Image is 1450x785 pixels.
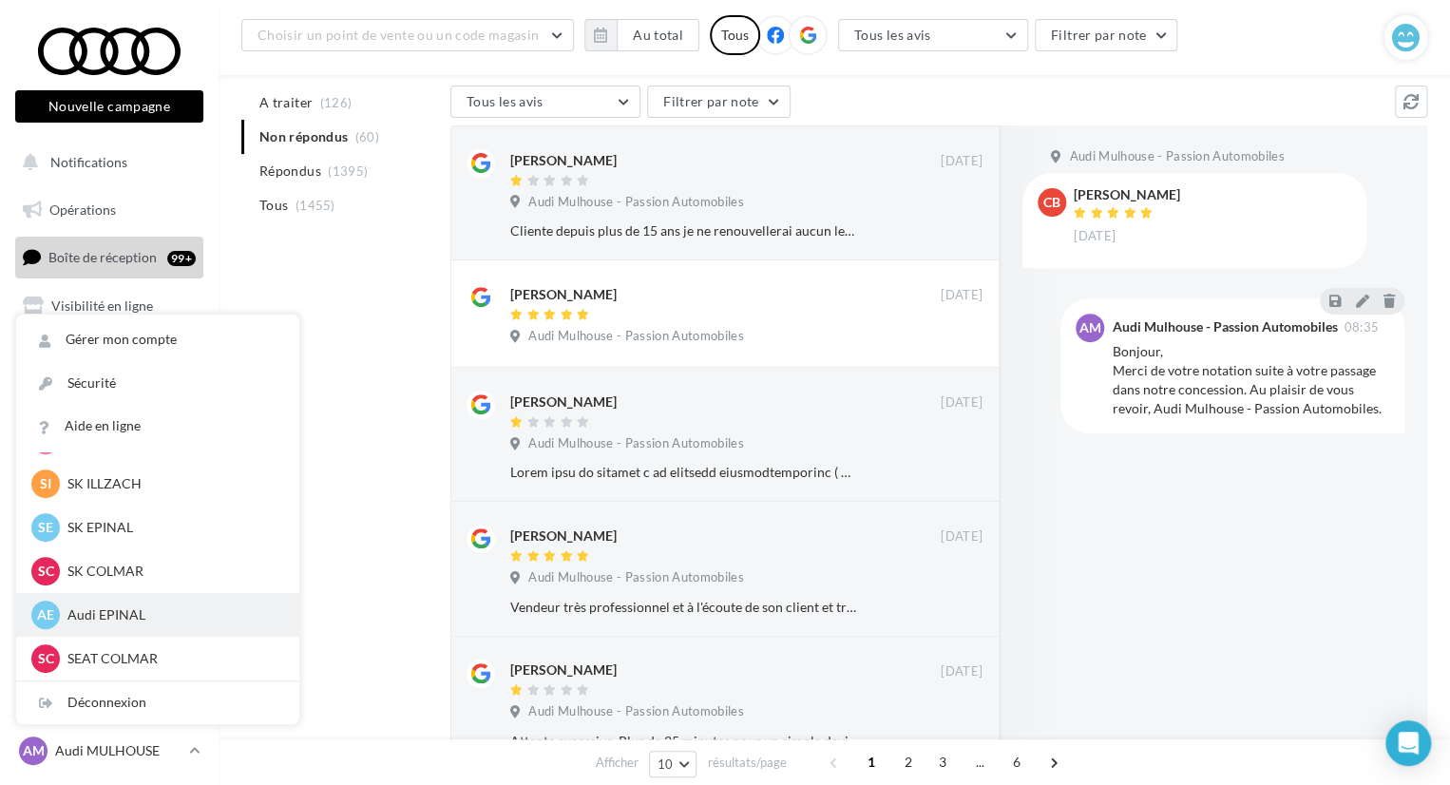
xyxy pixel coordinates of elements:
[528,435,743,452] span: Audi Mulhouse - Passion Automobiles
[11,334,207,373] a: Campagnes
[1074,228,1116,245] span: [DATE]
[16,362,299,405] a: Sécurité
[320,95,353,110] span: (126)
[528,703,743,720] span: Audi Mulhouse - Passion Automobiles
[510,598,859,617] div: Vendeur très professionnel et à l'écoute de son client et très sympas
[467,93,544,109] span: Tous les avis
[510,221,859,240] div: Cliente depuis plus de 15 ans je ne renouvellerai aucun leasing / achat. Service client déplorabl...
[1112,342,1389,418] div: Bonjour, Merci de votre notation suite à votre passage dans notre concession. Au plaisir de vous ...
[617,19,699,51] button: Au total
[450,86,640,118] button: Tous les avis
[67,562,277,581] p: SK COLMAR
[838,19,1028,51] button: Tous les avis
[510,661,617,680] div: [PERSON_NAME]
[259,196,288,215] span: Tous
[941,528,983,546] span: [DATE]
[510,463,859,482] div: Lorem ipsu do sitamet c ad elitsedd eiusmodtemporinc ( UTL , ETDOLORE mag ) a'eni ad mini ve quis...
[707,754,786,772] span: résultats/page
[854,27,931,43] span: Tous les avis
[167,251,196,266] div: 99+
[584,19,699,51] button: Au total
[658,756,674,772] span: 10
[51,297,153,314] span: Visibilité en ligne
[67,649,277,668] p: SEAT COLMAR
[510,392,617,412] div: [PERSON_NAME]
[67,518,277,537] p: SK EPINAL
[38,518,53,537] span: SE
[941,153,983,170] span: [DATE]
[11,286,207,326] a: Visibilité en ligne
[11,143,200,182] button: Notifications
[927,747,958,777] span: 3
[941,287,983,304] span: [DATE]
[23,741,45,760] span: AM
[528,569,743,586] span: Audi Mulhouse - Passion Automobiles
[893,747,924,777] span: 2
[1385,720,1431,766] div: Open Intercom Messenger
[11,428,207,484] a: PLV et print personnalisable
[259,93,313,112] span: A traiter
[48,249,157,265] span: Boîte de réception
[15,90,203,123] button: Nouvelle campagne
[1002,747,1032,777] span: 6
[50,154,127,170] span: Notifications
[856,747,887,777] span: 1
[16,318,299,361] a: Gérer mon compte
[1069,148,1284,165] span: Audi Mulhouse - Passion Automobiles
[55,741,181,760] p: Audi MULHOUSE
[941,394,983,412] span: [DATE]
[16,405,299,448] a: Aide en ligne
[964,747,995,777] span: ...
[596,754,639,772] span: Afficher
[11,237,207,278] a: Boîte de réception99+
[15,733,203,769] a: AM Audi MULHOUSE
[1344,321,1379,334] span: 08:35
[37,605,54,624] span: AE
[649,751,697,777] button: 10
[258,27,539,43] span: Choisir un point de vente ou un code magasin
[40,474,51,493] span: SI
[510,285,617,304] div: [PERSON_NAME]
[11,190,207,230] a: Opérations
[1079,318,1101,337] span: AM
[328,163,368,179] span: (1395)
[510,151,617,170] div: [PERSON_NAME]
[647,86,791,118] button: Filtrer par note
[1043,193,1060,212] span: CB
[38,562,54,581] span: SC
[296,198,335,213] span: (1455)
[11,380,207,420] a: Médiathèque
[38,649,54,668] span: SC
[941,663,983,680] span: [DATE]
[1074,188,1180,201] div: [PERSON_NAME]
[528,194,743,211] span: Audi Mulhouse - Passion Automobiles
[510,732,859,751] div: Attente excessive. Plus de 25 minutes pour un simple devis.Aucun contact entre collaborateur quan...
[1112,320,1337,334] div: Audi Mulhouse - Passion Automobiles
[16,681,299,724] div: Déconnexion
[528,328,743,345] span: Audi Mulhouse - Passion Automobiles
[259,162,321,181] span: Répondus
[510,527,617,546] div: [PERSON_NAME]
[1035,19,1178,51] button: Filtrer par note
[710,15,760,55] div: Tous
[67,605,277,624] p: Audi EPINAL
[67,474,277,493] p: SK ILLZACH
[241,19,574,51] button: Choisir un point de vente ou un code magasin
[49,201,116,218] span: Opérations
